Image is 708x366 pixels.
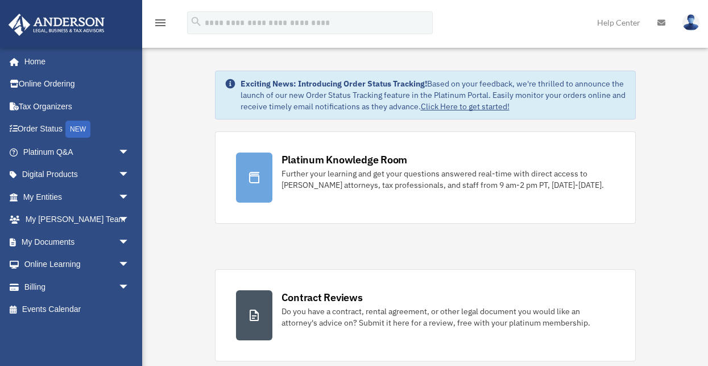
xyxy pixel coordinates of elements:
[118,208,141,232] span: arrow_drop_down
[8,118,147,141] a: Order StatusNEW
[215,131,636,224] a: Platinum Knowledge Room Further your learning and get your questions answered real-time with dire...
[5,14,108,36] img: Anderson Advisors Platinum Portal
[8,208,147,231] a: My [PERSON_NAME] Teamarrow_drop_down
[8,73,147,96] a: Online Ordering
[118,186,141,209] span: arrow_drop_down
[8,275,147,298] a: Billingarrow_drop_down
[241,79,427,89] strong: Exciting News: Introducing Order Status Tracking!
[8,253,147,276] a: Online Learningarrow_drop_down
[8,95,147,118] a: Tax Organizers
[190,15,202,28] i: search
[215,269,636,361] a: Contract Reviews Do you have a contract, rental agreement, or other legal document you would like...
[154,20,167,30] a: menu
[281,306,615,328] div: Do you have a contract, rental agreement, or other legal document you would like an attorney's ad...
[682,14,699,31] img: User Pic
[118,141,141,164] span: arrow_drop_down
[118,275,141,299] span: arrow_drop_down
[118,231,141,254] span: arrow_drop_down
[281,153,408,167] div: Platinum Knowledge Room
[241,78,626,112] div: Based on your feedback, we're thrilled to announce the launch of our new Order Status Tracking fe...
[421,101,510,112] a: Click Here to get started!
[8,186,147,208] a: My Entitiesarrow_drop_down
[118,253,141,277] span: arrow_drop_down
[118,163,141,187] span: arrow_drop_down
[281,290,363,305] div: Contract Reviews
[8,163,147,186] a: Digital Productsarrow_drop_down
[8,141,147,163] a: Platinum Q&Aarrow_drop_down
[154,16,167,30] i: menu
[8,231,147,253] a: My Documentsarrow_drop_down
[8,50,141,73] a: Home
[281,168,615,191] div: Further your learning and get your questions answered real-time with direct access to [PERSON_NAM...
[8,298,147,321] a: Events Calendar
[65,121,90,138] div: NEW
